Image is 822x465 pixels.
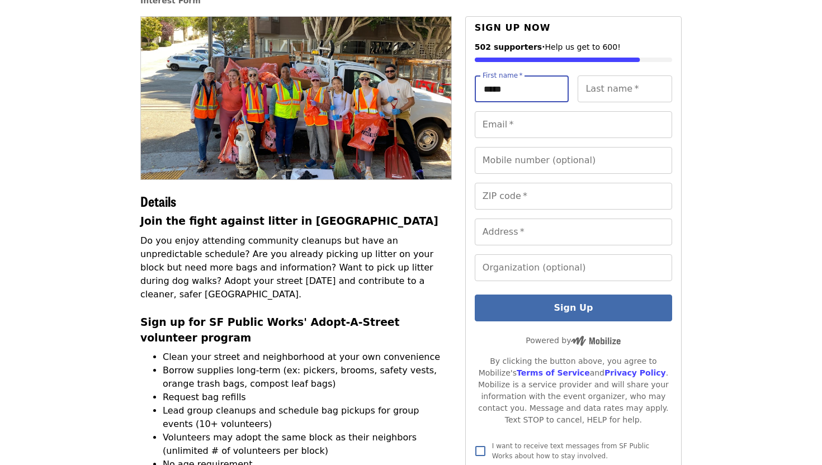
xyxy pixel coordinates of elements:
span: Help us get to 600! [545,42,621,51]
button: Sign Up [475,295,672,321]
input: Organization (optional) [475,254,672,281]
li: Borrow supplies long-term (ex: pickers, brooms, safety vests, orange trash bags, compost leaf bags) [163,364,452,391]
div: · [475,39,672,53]
input: Address [475,219,672,245]
li: Request bag refills [163,391,452,404]
a: Privacy Policy [604,368,666,377]
span: Powered by [526,336,621,345]
input: ZIP code [475,183,672,210]
li: Volunteers may adopt the same block as their neighbors (unlimited # of volunteers per block) [163,431,452,458]
li: Lead group cleanups and schedule bag pickups for group events (10+ volunteers) [163,404,452,431]
a: Terms of Service [517,368,590,377]
span: Details [140,191,176,211]
h3: Sign up for SF Public Works' Adopt-A-Street volunteer program [140,315,452,346]
span: I want to receive text messages from SF Public Works about how to stay involved. [492,442,649,460]
input: Last name [578,75,672,102]
div: By clicking the button above, you agree to Mobilize's and . Mobilize is a service provider and wi... [475,355,672,426]
img: Powered by Mobilize [571,336,621,346]
p: Do you enjoy attending community cleanups but have an unpredictable schedule? Are you already pic... [140,234,452,301]
h3: Join the fight against litter in [GEOGRAPHIC_DATA] [140,213,452,229]
li: Clean your street and neighborhood at your own convenience [163,350,452,364]
img: Adopt Your Street Today! organized by SF Public Works [141,17,451,179]
input: Mobile number (optional) [475,147,672,174]
input: Email [475,111,672,138]
label: First name [483,72,523,79]
span: 502 supporters [475,42,542,51]
input: First name [475,75,569,102]
span: Sign up now [475,22,551,33]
